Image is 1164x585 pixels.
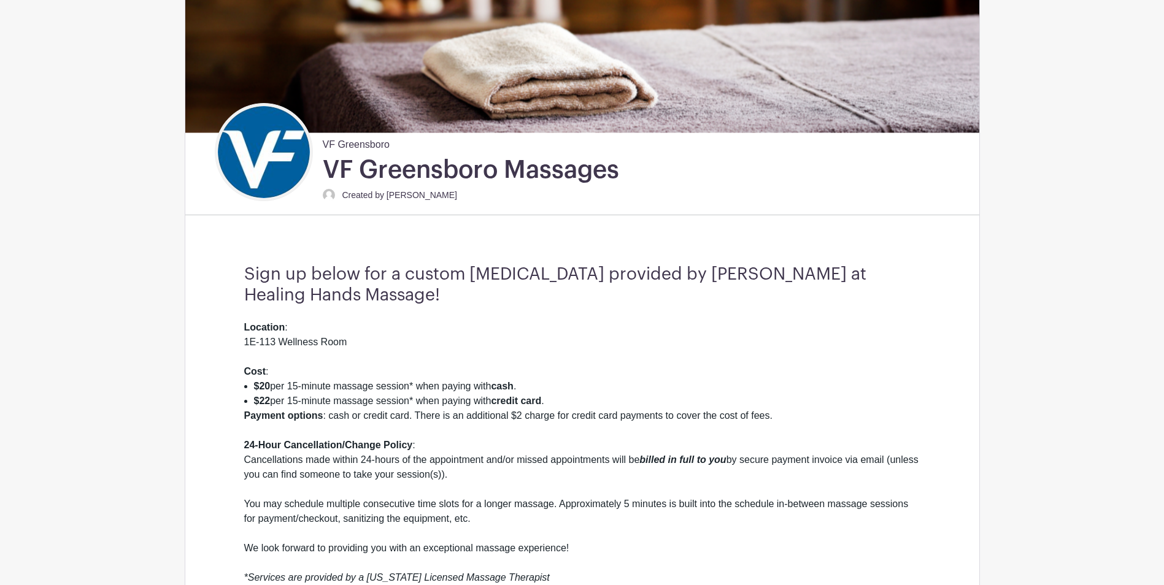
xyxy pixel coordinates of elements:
h3: Sign up below for a custom [MEDICAL_DATA] provided by [PERSON_NAME] at Healing Hands Massage! [244,264,920,305]
strong: Cost [244,366,266,377]
strong: cash [491,381,513,391]
strong: $22 [254,396,271,406]
strong: Location [244,322,285,332]
small: Created by [PERSON_NAME] [342,190,458,200]
h1: VF Greensboro Massages [323,155,619,185]
li: per 15-minute massage session* when paying with . [254,394,920,408]
strong: credit card [491,396,541,406]
em: billed in full to you [639,454,726,465]
img: default-ce2991bfa6775e67f084385cd625a349d9dcbb7a52a09fb2fda1e96e2d18dcdb.png [323,189,335,201]
em: *Services are provided by a [US_STATE] Licensed Massage Therapist [244,572,550,583]
strong: Payment options [244,410,323,421]
strong: 24-Hour Cancellation/Change Policy [244,440,413,450]
strong: $20 [254,381,271,391]
li: per 15-minute massage session* when paying with . [254,379,920,394]
div: : cash or credit card. There is an additional $2 charge for credit card payments to cover the cos... [244,408,920,585]
span: VF Greensboro [323,132,390,152]
div: : 1E-113 Wellness Room : [244,320,920,379]
img: VF_Icon_FullColor_CMYK-small.jpg [218,106,310,198]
